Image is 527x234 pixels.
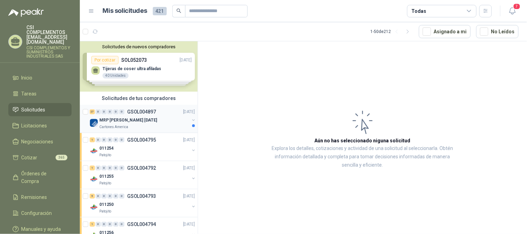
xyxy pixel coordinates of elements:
span: Manuales y ayuda [22,225,61,233]
img: Logo peakr [8,8,44,17]
span: Cotizar [22,154,38,161]
p: Cartones America [99,124,128,130]
p: Explora los detalles, cotizaciones y actividad de una solicitud al seleccionarla. Obtén informaci... [267,144,458,169]
p: [DATE] [183,221,195,228]
span: Órdenes de Compra [22,170,65,185]
span: Negociaciones [22,138,53,145]
div: 0 [113,137,118,142]
span: 421 [153,7,167,15]
div: 0 [107,109,113,114]
a: Inicio [8,71,72,84]
div: 0 [119,222,124,227]
p: 011255 [99,173,114,180]
button: No Leídos [476,25,519,38]
span: 365 [56,155,67,160]
div: 0 [119,194,124,199]
p: GSOL004793 [127,194,156,199]
a: 27 0 0 0 0 0 GSOL004897[DATE] Company LogoMRP [PERSON_NAME] [DATE]Cartones America [90,108,196,130]
img: Company Logo [90,147,98,155]
img: Company Logo [90,119,98,127]
button: Solicitudes de nuevos compradores [83,44,195,49]
div: 0 [113,194,118,199]
p: GSOL004897 [127,109,156,114]
div: 0 [96,137,101,142]
p: [DATE] [183,137,195,143]
div: 0 [96,222,101,227]
div: 27 [90,109,95,114]
p: GSOL004794 [127,222,156,227]
img: Company Logo [90,203,98,211]
div: Todas [412,7,426,15]
div: 0 [107,194,113,199]
div: 1 - 50 de 212 [371,26,413,37]
a: 5 0 0 0 0 0 GSOL004793[DATE] Company Logo011250Patojito [90,192,196,214]
span: Licitaciones [22,122,47,129]
a: Órdenes de Compra [8,167,72,188]
p: 011254 [99,145,114,152]
div: 0 [96,166,101,170]
p: [DATE] [183,193,195,200]
p: CSI COMPLEMENTOS [EMAIL_ADDRESS][DOMAIN_NAME] [26,25,72,44]
div: 0 [119,137,124,142]
div: 0 [107,222,113,227]
div: 0 [113,109,118,114]
h1: Mis solicitudes [103,6,147,16]
div: 1 [90,166,95,170]
div: Solicitudes de tus compradores [80,92,198,105]
div: 0 [101,194,107,199]
div: 0 [101,166,107,170]
span: Remisiones [22,193,47,201]
p: Patojito [99,181,111,186]
div: 1 [90,137,95,142]
a: Remisiones [8,191,72,204]
p: 011250 [99,201,114,208]
p: GSOL004795 [127,137,156,142]
a: 1 0 0 0 0 0 GSOL004792[DATE] Company Logo011255Patojito [90,164,196,186]
div: 0 [113,222,118,227]
div: 0 [107,166,113,170]
div: 0 [101,222,107,227]
a: Negociaciones [8,135,72,148]
p: CSI COMPLEMENTOS Y SUMINISTROS INDUSTRIALES SAS [26,46,72,58]
a: Cotizar365 [8,151,72,164]
p: [DATE] [183,165,195,172]
div: 0 [119,109,124,114]
div: 0 [119,166,124,170]
p: GSOL004792 [127,166,156,170]
div: 0 [101,137,107,142]
div: 0 [101,109,107,114]
button: Asignado a mi [419,25,471,38]
span: 7 [513,3,521,10]
h3: Aún no has seleccionado niguna solicitud [315,137,411,144]
a: 1 0 0 0 0 0 GSOL004795[DATE] Company Logo011254Patojito [90,136,196,158]
span: Tareas [22,90,37,98]
div: 0 [107,137,113,142]
p: [DATE] [183,109,195,115]
div: 0 [113,166,118,170]
p: MRP [PERSON_NAME] [DATE] [99,117,157,124]
a: Tareas [8,87,72,100]
p: Patojito [99,152,111,158]
div: 0 [96,109,101,114]
div: 5 [90,194,95,199]
p: Patojito [99,209,111,214]
span: Solicitudes [22,106,46,114]
button: 7 [506,5,519,17]
div: Solicitudes de nuevos compradoresPor cotizarSOL052073[DATE] Tijeras de coser ultra afiladas40 Uni... [80,41,198,92]
img: Company Logo [90,175,98,183]
span: Configuración [22,209,52,217]
a: Licitaciones [8,119,72,132]
span: search [176,8,181,13]
a: Configuración [8,207,72,220]
span: Inicio [22,74,33,82]
div: 1 [90,222,95,227]
div: 0 [96,194,101,199]
a: Solicitudes [8,103,72,116]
